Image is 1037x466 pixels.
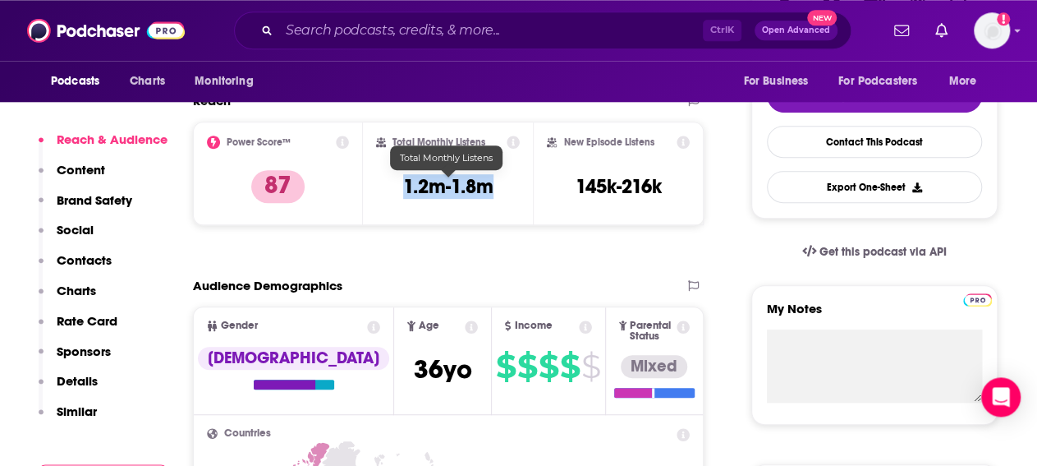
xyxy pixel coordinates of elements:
a: Get this podcast via API [789,232,960,272]
span: Parental Status [630,321,673,342]
span: Ctrl K [703,20,741,41]
button: Sponsors [39,344,111,374]
span: $ [539,353,558,380]
span: 36 yo [414,353,472,385]
button: Rate Card [39,313,117,344]
h2: New Episode Listens [563,136,654,148]
p: Content [57,162,105,178]
button: Reach & Audience [39,131,167,162]
span: Total Monthly Listens [400,152,493,164]
span: Charts [130,70,165,93]
p: Social [57,222,94,238]
span: Income [514,321,552,331]
div: Open Intercom Messenger [981,377,1021,417]
button: open menu [39,66,121,97]
h2: Power Score™ [227,136,291,148]
h3: 145k-216k [576,174,662,199]
span: Logged in as dcorvasce [974,12,1010,48]
a: Charts [119,66,175,97]
button: Social [39,222,94,252]
button: Charts [39,283,96,313]
button: Show profile menu [974,12,1010,48]
button: Details [39,373,98,404]
button: Similar [39,404,97,434]
span: Countries [224,428,271,439]
input: Search podcasts, credits, & more... [279,17,703,44]
img: Podchaser Pro [963,293,992,307]
div: [DEMOGRAPHIC_DATA] [198,347,389,370]
button: Open AdvancedNew [755,21,837,40]
span: For Business [743,70,808,93]
span: $ [560,353,580,380]
p: Details [57,373,98,389]
span: More [949,70,977,93]
button: Export One-Sheet [767,171,982,203]
span: New [807,10,837,25]
span: Monitoring [195,70,253,93]
span: Open Advanced [762,26,830,35]
a: Contact This Podcast [767,126,982,158]
p: Reach & Audience [57,131,167,147]
button: Content [39,162,105,192]
span: Get this podcast via API [819,245,947,259]
span: $ [496,353,516,380]
span: $ [581,353,600,380]
svg: Add a profile image [997,12,1010,25]
p: Contacts [57,252,112,268]
h2: Total Monthly Listens [392,136,485,148]
p: Charts [57,283,96,298]
span: For Podcasters [838,70,917,93]
button: open menu [183,66,274,97]
p: Brand Safety [57,192,132,208]
img: Podchaser - Follow, Share and Rate Podcasts [27,15,185,46]
h3: 1.2m-1.8m [403,174,493,199]
img: User Profile [974,12,1010,48]
p: Sponsors [57,344,111,359]
span: $ [517,353,537,380]
button: open menu [828,66,941,97]
a: Show notifications dropdown [929,16,954,44]
span: Age [419,321,439,331]
button: Brand Safety [39,192,132,223]
div: Mixed [621,355,687,378]
p: Similar [57,404,97,419]
a: Show notifications dropdown [888,16,915,44]
span: Podcasts [51,70,99,93]
p: Rate Card [57,313,117,329]
h2: Audience Demographics [193,278,342,293]
span: Gender [221,321,258,331]
label: My Notes [767,301,982,330]
p: 87 [251,170,305,203]
div: Search podcasts, credits, & more... [234,12,851,49]
a: Pro website [963,291,992,307]
button: Contacts [39,252,112,283]
button: open menu [732,66,828,97]
button: open menu [938,66,998,97]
